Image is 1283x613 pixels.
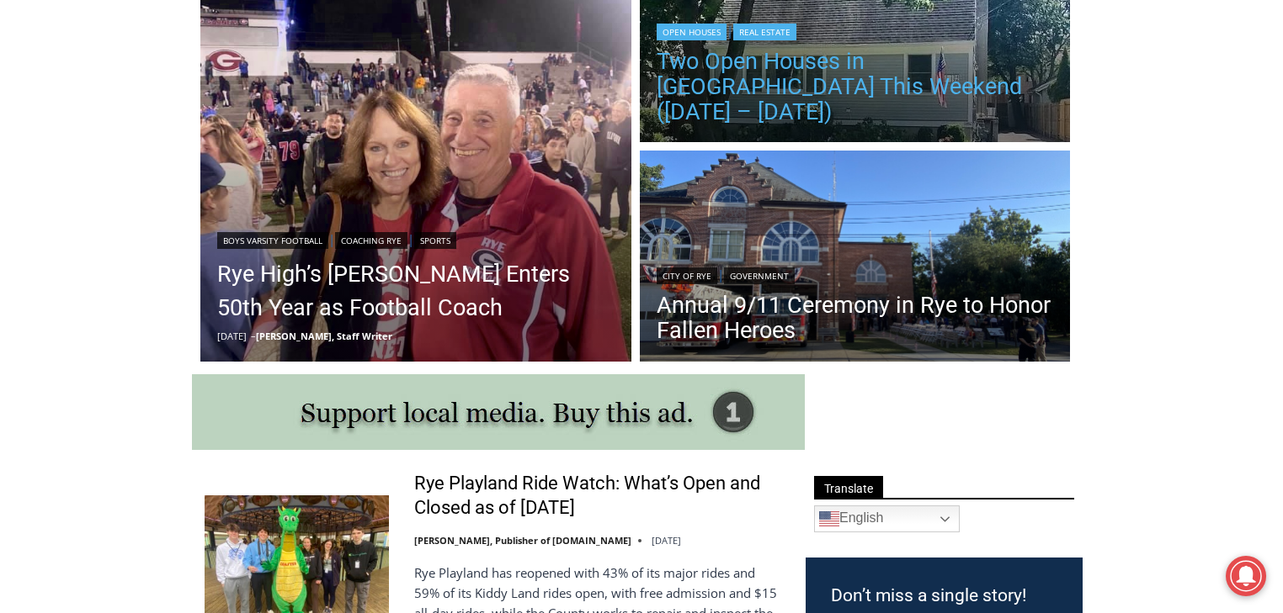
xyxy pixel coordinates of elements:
span: Open Tues. - Sun. [PHONE_NUMBER] [5,173,165,237]
a: Open Tues. - Sun. [PHONE_NUMBER] [1,169,169,209]
img: (PHOTO: The City of Rye 9-11 ceremony on Wednesday, September 11, 2024. It was the 23rd anniversa... [640,151,1071,366]
div: "the precise, almost orchestrated movements of cutting and assembling sushi and [PERSON_NAME] mak... [173,105,248,201]
a: Sports [414,232,456,249]
a: Annual 9/11 Ceremony in Rye to Honor Fallen Heroes [657,293,1054,343]
a: Rye High’s [PERSON_NAME] Enters 50th Year as Football Coach [217,257,615,325]
time: [DATE] [652,534,681,547]
a: Open Houses [657,24,727,40]
a: English [814,505,960,532]
span: Intern @ [DOMAIN_NAME] [440,167,780,205]
span: – [251,330,256,342]
div: | [657,20,1054,40]
a: Two Open Houses in [GEOGRAPHIC_DATA] This Weekend ([DATE] – [DATE]) [657,49,1054,124]
a: Rye Playland Ride Watch: What’s Open and Closed as of [DATE] [414,472,784,520]
img: support local media, buy this ad [192,374,805,450]
a: [PERSON_NAME], Publisher of [DOMAIN_NAME] [414,534,631,547]
a: Coaching Rye [335,232,407,249]
img: en [819,509,839,529]
time: [DATE] [217,330,247,342]
a: Read More Annual 9/11 Ceremony in Rye to Honor Fallen Heroes [640,151,1071,366]
div: | | [217,229,615,249]
a: City of Rye [657,267,717,284]
div: | [657,264,1054,284]
a: Boys Varsity Football [217,232,328,249]
span: Translate [814,476,883,499]
h3: Don’t miss a single story! [831,583,1057,610]
a: Intern @ [DOMAIN_NAME] [405,163,816,209]
div: "[PERSON_NAME] and I covered the [DATE] Parade, which was a really eye opening experience as I ha... [425,1,796,163]
a: Real Estate [733,24,796,40]
a: [PERSON_NAME], Staff Writer [256,330,392,342]
a: Government [724,267,795,284]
